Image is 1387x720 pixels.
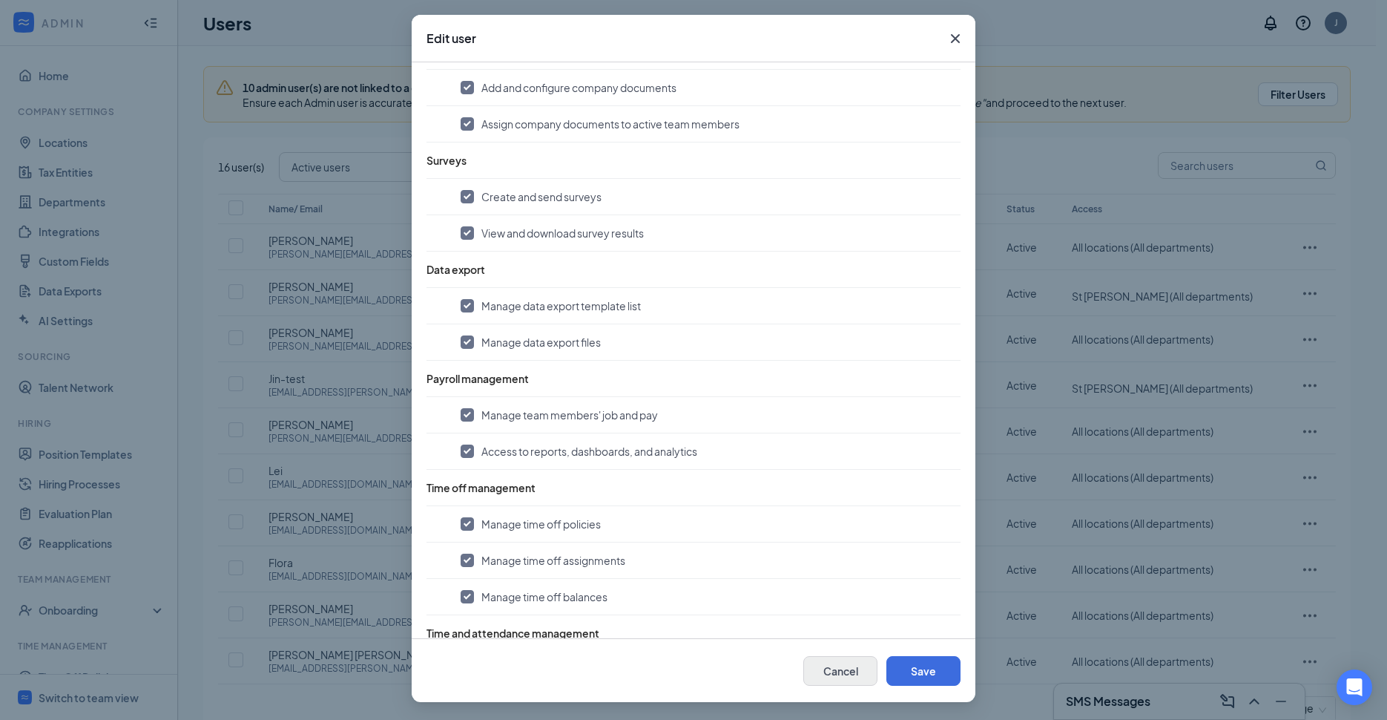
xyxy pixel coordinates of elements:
span: Payroll management [426,372,529,385]
span: Access to reports, dashboards, and analytics [481,444,697,459]
button: Manage data export files [461,335,953,350]
button: Access to reports, dashboards, and analytics [461,444,953,459]
span: View and download survey results [481,226,644,240]
div: Open Intercom Messenger [1337,670,1372,705]
button: Manage time off assignments [461,553,953,568]
button: Assign company documents to active team members [461,117,953,131]
button: View and download survey results [461,226,953,240]
span: Create and send surveys [481,189,602,204]
button: Manage data export template list [461,298,953,313]
span: Add and configure company documents [481,80,676,95]
button: Save [886,656,961,686]
h3: Edit user [426,30,476,47]
button: Cancel [803,656,877,686]
span: Manage time off balances [481,589,607,604]
span: Manage time off assignments [481,553,625,568]
button: Add and configure company documents [461,80,953,95]
span: Assign company documents to active team members [481,117,739,131]
span: Manage data export files [481,335,601,350]
span: Data export [426,263,485,276]
svg: Cross [946,30,964,48]
button: Manage time off balances [461,589,953,604]
button: Manage time off policies [461,517,953,531]
button: Create and send surveys [461,189,953,204]
span: Manage data export template list [481,298,641,313]
span: Time off management [426,481,536,494]
span: Manage team members' job and pay [481,408,658,422]
button: Close [935,15,975,62]
span: Surveys [426,154,467,167]
span: Time and attendance management [426,626,599,640]
button: Manage team members' job and pay [461,408,953,422]
span: Manage time off policies [481,517,601,531]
